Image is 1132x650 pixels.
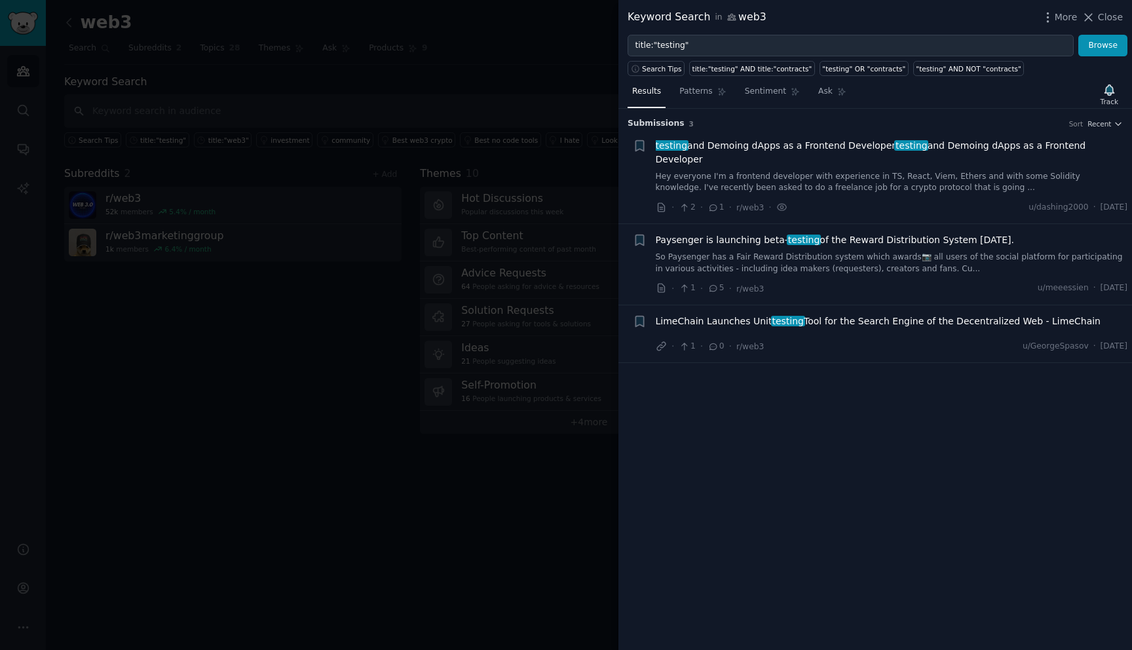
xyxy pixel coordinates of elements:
span: · [729,201,732,214]
span: 1 [707,202,724,214]
span: Paysenger is launching beta- of the Reward Distribution System [DATE]. [656,233,1014,247]
a: Hey everyone I'm a frontend developer with experience in TS, React, Viem, Ethers and with some So... [656,171,1128,194]
span: u/GeorgeSpasov [1023,341,1089,353]
span: r/web3 [736,342,764,351]
span: 1 [679,282,695,294]
div: Keyword Search web3 [628,9,766,26]
span: u/meeessien [1038,282,1089,294]
span: [DATE] [1101,341,1127,353]
span: 3 [689,120,694,128]
span: · [700,339,703,353]
span: · [700,282,703,296]
a: "testing" AND NOT "contracts" [913,61,1024,76]
span: · [1093,202,1096,214]
span: r/web3 [736,284,764,294]
a: LimeChain Launches UnittestingTool for the Search Engine of the Decentralized Web - LimeChain [656,315,1101,328]
span: · [671,201,674,214]
span: u/dashing2000 [1028,202,1088,214]
span: · [729,339,732,353]
span: Search Tips [642,64,682,73]
span: Patterns [679,86,712,98]
div: title:"testing" AND title:"contracts" [692,64,812,73]
a: title:"testing" AND title:"contracts" [689,61,815,76]
a: Paysenger is launching beta-testingof the Reward Distribution System [DATE]. [656,233,1014,247]
span: · [729,282,732,296]
div: Track [1101,97,1118,106]
input: Try a keyword related to your business [628,35,1074,57]
span: · [1093,341,1096,353]
div: "testing" AND NOT "contracts" [916,64,1021,73]
span: in [715,12,722,24]
span: Close [1098,10,1123,24]
span: 1 [679,341,695,353]
span: · [1093,282,1096,294]
span: 5 [707,282,724,294]
button: Close [1082,10,1123,24]
span: · [700,201,703,214]
span: testing [894,140,928,151]
a: Results [628,81,666,108]
a: "testing" OR "contracts" [820,61,909,76]
span: · [671,339,674,353]
span: [DATE] [1101,282,1127,294]
a: Ask [814,81,851,108]
span: r/web3 [736,203,764,212]
button: Recent [1087,119,1123,128]
span: and Demoing dApps as a Frontend Developer and Demoing dApps as a Frontend Developer [656,139,1128,166]
span: [DATE] [1101,202,1127,214]
a: Patterns [675,81,730,108]
span: LimeChain Launches Unit Tool for the Search Engine of the Decentralized Web - LimeChain [656,315,1101,328]
a: Sentiment [740,81,804,108]
span: More [1055,10,1078,24]
div: "testing" OR "contracts" [822,64,905,73]
span: 0 [707,341,724,353]
span: Recent [1087,119,1111,128]
span: Sentiment [745,86,786,98]
span: · [671,282,674,296]
span: testing [771,316,805,326]
button: Track [1096,81,1123,108]
button: More [1041,10,1078,24]
span: Ask [818,86,833,98]
button: Browse [1078,35,1127,57]
span: testing [654,140,689,151]
span: Results [632,86,661,98]
span: testing [787,235,821,245]
span: 2 [679,202,695,214]
button: Search Tips [628,61,685,76]
div: Sort [1069,119,1084,128]
a: testingand Demoing dApps as a Frontend Developertestingand Demoing dApps as a Frontend Developer [656,139,1128,166]
span: Submission s [628,118,685,130]
a: So Paysenger has a Fair Reward Distribution system which awards📷 all users of the social platform... [656,252,1128,275]
span: · [768,201,771,214]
